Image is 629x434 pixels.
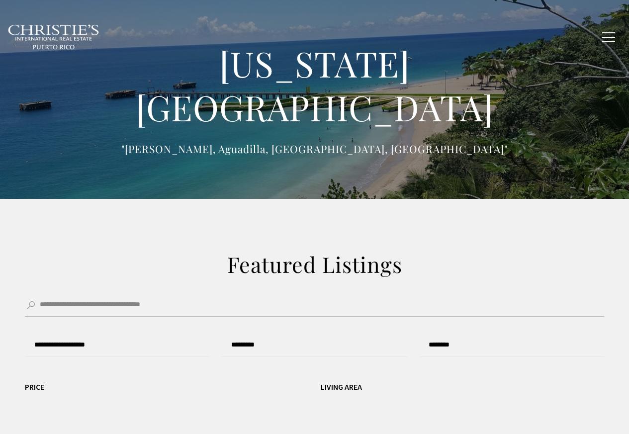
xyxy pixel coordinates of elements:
img: Christie's International Real Estate black text logo [7,24,100,50]
h1: [US_STATE][GEOGRAPHIC_DATA] [116,42,514,129]
h2: Featured Listings [101,251,529,278]
div: Price [25,383,44,391]
p: "[PERSON_NAME], Aguadilla, [GEOGRAPHIC_DATA], [GEOGRAPHIC_DATA]" [116,141,514,157]
div: Living Area [321,383,362,391]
